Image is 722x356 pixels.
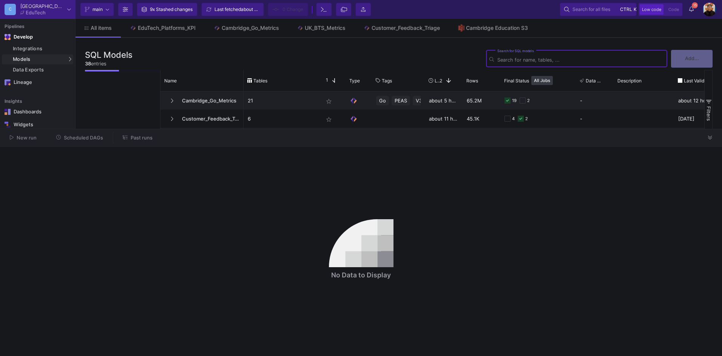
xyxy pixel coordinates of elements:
span: PEAS [395,128,407,146]
h3: SQL Models [85,50,133,60]
div: 9x Stashed changes [150,4,193,15]
div: Widgets [14,122,63,128]
span: PEAS [395,92,407,110]
a: Data Exports [2,65,73,75]
mat-expansion-panel-header: Navigation iconDevelop [2,31,73,43]
div: 19 [512,92,517,110]
div: 23 [512,128,517,146]
span: Low code [642,7,661,12]
div: [GEOGRAPHIC_DATA] [20,4,64,9]
span: UK_BTS_Metrics [177,128,239,146]
img: bg52tvgs8dxfpOhHYAd0g09LCcAxm85PnUXHwHyc.png [703,3,716,16]
div: No Data to Display [331,270,391,280]
button: Last fetchedabout 16 hours ago [202,3,264,16]
span: Customer_Feedback_Triage [177,110,239,128]
div: 45.1K [463,110,500,128]
span: New run [17,135,37,141]
span: main [93,4,103,15]
span: Code [668,7,679,12]
div: Dashboards [14,109,63,115]
div: 2 [525,110,528,128]
a: Navigation iconLineage [2,76,73,88]
span: V3 [416,128,422,146]
span: Description [617,78,642,84]
img: Navigation icon [5,79,11,85]
a: Navigation iconDashboards [2,106,73,118]
div: - [580,92,609,109]
div: Final Status [504,72,565,89]
button: main [80,3,114,16]
button: Scheduled DAGs [47,132,113,144]
span: Tables [253,78,267,84]
p: 21 [248,92,315,110]
div: 65.2M [463,91,500,110]
div: 4 [512,110,515,128]
input: Search for name, tables, ... [497,57,664,63]
div: about 11 hours ago [425,110,463,128]
div: C [5,4,16,15]
img: Navigation icon [5,34,11,40]
span: Cambridge_Go_Metrics [177,92,239,110]
span: ctrl [620,5,632,14]
button: All Jobs [531,76,553,85]
div: EduTech [26,10,46,15]
div: 40.2K [463,128,500,146]
span: Type [349,78,360,84]
span: Search for all files [572,4,610,15]
button: 9x Stashed changes [137,3,197,16]
mat-icon: star_border [324,97,333,106]
div: 2 [527,92,530,110]
div: - [580,110,609,127]
button: Code [666,4,681,15]
span: 38 [85,61,91,67]
button: New run [1,132,46,144]
p: 6 [248,110,315,128]
span: Last Used [435,78,440,84]
span: Tags [382,78,392,84]
span: about 16 hours ago [241,6,281,12]
button: Low code [640,4,663,15]
div: EduTech_Platforms_KPI [138,25,196,31]
span: 2 [440,78,442,84]
div: - [580,128,609,145]
div: UK_BTS_Metrics [305,25,346,31]
span: All items [91,25,112,31]
div: Develop [14,34,25,40]
div: Customer_Feedback_Triage [372,25,440,31]
img: SQL Model [350,115,358,123]
p: 23 [248,128,315,146]
span: Filters [706,106,712,121]
span: Go [379,128,386,146]
span: Go [379,92,386,110]
span: k [634,5,637,14]
img: Navigation icon [5,122,11,128]
div: Last fetched [214,4,260,15]
span: Scheduled DAGs [64,135,103,141]
div: about 12 hours ago [674,91,719,110]
button: 15 [685,3,698,16]
img: no-data.svg [329,219,393,267]
img: Tab icon [364,25,370,31]
div: about 11 hours ago [425,128,463,146]
span: Models [13,56,31,62]
button: ctrlk [618,5,632,14]
span: Past runs [131,135,153,141]
img: Tab icon [214,25,220,31]
div: Lineage [14,79,63,85]
button: Past runs [114,132,162,144]
a: Integrations [2,44,73,54]
img: Tab icon [297,25,304,31]
div: Integrations [13,46,71,52]
div: entries [85,60,133,67]
div: Cambridge_Go_Metrics [222,25,279,31]
div: about 5 hours ago [674,128,719,146]
span: V3 [416,92,422,110]
img: Navigation icon [5,109,11,115]
img: SQL Model [350,97,358,105]
mat-icon: star_border [324,115,333,124]
span: Rows [466,78,478,84]
a: Navigation iconWidgets [2,119,73,131]
span: 15 [692,2,698,8]
img: Tab icon [458,24,464,32]
span: Data Tests [586,78,603,84]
